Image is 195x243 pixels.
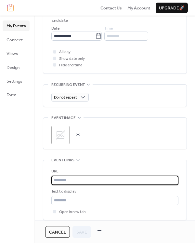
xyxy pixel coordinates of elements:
[3,89,30,100] a: Form
[3,62,30,73] a: Design
[59,49,71,55] span: All day
[51,17,68,24] div: End date
[51,115,76,121] span: Event image
[51,168,177,175] div: URL
[3,20,30,31] a: My Events
[7,4,14,11] img: logo
[6,23,26,29] span: My Events
[6,92,17,98] span: Form
[159,5,185,11] span: Upgrade 🚀
[51,126,70,144] div: ;
[156,3,188,13] button: Upgrade🚀
[3,48,30,59] a: Views
[51,188,177,195] div: Text to display
[6,50,18,57] span: Views
[100,5,122,11] a: Contact Us
[6,64,19,71] span: Design
[6,37,23,43] span: Connect
[51,25,59,32] span: Date
[51,81,85,88] span: Recurring event
[59,62,82,69] span: Hide end time
[54,94,77,101] span: Do not repeat
[59,209,86,215] span: Open in new tab
[3,34,30,45] a: Connect
[45,226,70,238] button: Cancel
[51,157,74,164] span: Event links
[104,25,113,32] span: Time
[49,229,66,236] span: Cancel
[59,56,85,62] span: Show date only
[6,78,22,85] span: Settings
[3,76,30,86] a: Settings
[127,5,150,11] a: My Account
